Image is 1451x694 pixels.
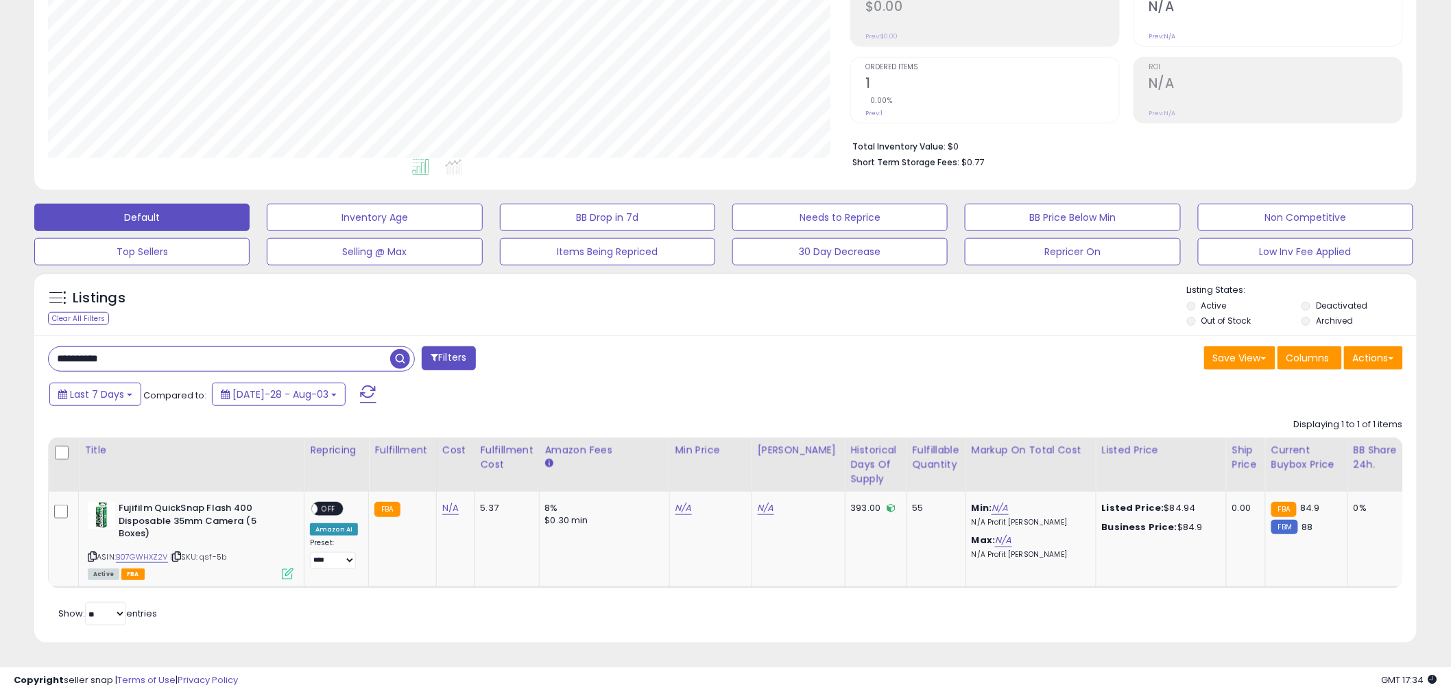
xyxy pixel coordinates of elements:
[992,501,1008,515] a: N/A
[212,383,346,406] button: [DATE]-28 - Aug-03
[1198,204,1413,231] button: Non Competitive
[1201,300,1227,311] label: Active
[1201,315,1251,326] label: Out of Stock
[14,673,64,686] strong: Copyright
[500,204,715,231] button: BB Drop in 7d
[310,523,358,536] div: Amazon AI
[972,550,1086,560] p: N/A Profit [PERSON_NAME]
[84,443,298,457] div: Title
[1102,521,1216,534] div: $84.9
[545,502,659,514] div: 8%
[1149,64,1402,71] span: ROI
[966,438,1096,492] th: The percentage added to the cost of goods (COGS) that forms the calculator for Min & Max prices.
[1294,418,1403,431] div: Displaying 1 to 1 of 1 items
[88,502,115,529] img: 41TZLR3EoML._SL40_.jpg
[442,443,469,457] div: Cost
[865,32,898,40] small: Prev: $0.00
[88,569,119,580] span: All listings currently available for purchase on Amazon
[116,551,168,563] a: B07GWHXZ2V
[852,141,946,152] b: Total Inventory Value:
[1316,315,1353,326] label: Archived
[117,673,176,686] a: Terms of Use
[1232,502,1255,514] div: 0.00
[14,674,238,687] div: seller snap | |
[972,501,992,514] b: Min:
[48,312,109,325] div: Clear All Filters
[1102,443,1221,457] div: Listed Price
[1232,443,1260,472] div: Ship Price
[481,502,529,514] div: 5.37
[500,238,715,265] button: Items Being Repriced
[317,503,339,515] span: OFF
[865,75,1119,94] h2: 1
[732,238,948,265] button: 30 Day Decrease
[852,156,959,168] b: Short Term Storage Fees:
[1187,284,1417,297] p: Listing States:
[851,502,896,514] div: 393.00
[1300,501,1320,514] span: 84.9
[88,502,293,578] div: ASIN:
[1344,346,1403,370] button: Actions
[1149,109,1175,117] small: Prev: N/A
[481,443,533,472] div: Fulfillment Cost
[913,502,955,514] div: 55
[1198,238,1413,265] button: Low Inv Fee Applied
[1302,520,1312,534] span: 88
[1354,443,1404,472] div: BB Share 24h.
[972,518,1086,527] p: N/A Profit [PERSON_NAME]
[545,443,664,457] div: Amazon Fees
[965,238,1180,265] button: Repricer On
[374,502,400,517] small: FBA
[1204,346,1275,370] button: Save View
[865,95,893,106] small: 0.00%
[1102,501,1164,514] b: Listed Price:
[170,551,226,562] span: | SKU: qsf-5b
[1102,520,1177,534] b: Business Price:
[961,156,984,169] span: $0.77
[422,346,475,370] button: Filters
[178,673,238,686] a: Privacy Policy
[121,569,145,580] span: FBA
[1271,443,1342,472] div: Current Buybox Price
[545,457,553,470] small: Amazon Fees.
[972,534,996,547] b: Max:
[852,137,1393,154] li: $0
[58,607,157,620] span: Show: entries
[865,64,1119,71] span: Ordered Items
[865,109,883,117] small: Prev: 1
[310,443,363,457] div: Repricing
[310,538,358,569] div: Preset:
[1286,351,1330,365] span: Columns
[995,534,1011,547] a: N/A
[1149,75,1402,94] h2: N/A
[1382,673,1437,686] span: 2025-08-12 17:34 GMT
[545,514,659,527] div: $0.30 min
[965,204,1180,231] button: BB Price Below Min
[972,443,1090,457] div: Markup on Total Cost
[119,502,285,544] b: Fujifilm QuickSnap Flash 400 Disposable 35mm Camera (5 Boxes)
[267,204,482,231] button: Inventory Age
[758,443,839,457] div: [PERSON_NAME]
[1149,32,1175,40] small: Prev: N/A
[267,238,482,265] button: Selling @ Max
[675,443,746,457] div: Min Price
[374,443,430,457] div: Fulfillment
[70,387,124,401] span: Last 7 Days
[34,204,250,231] button: Default
[1102,502,1216,514] div: $84.94
[732,204,948,231] button: Needs to Reprice
[1271,520,1298,534] small: FBM
[851,443,901,486] div: Historical Days Of Supply
[913,443,960,472] div: Fulfillable Quantity
[1271,502,1297,517] small: FBA
[442,501,459,515] a: N/A
[232,387,328,401] span: [DATE]-28 - Aug-03
[73,289,125,308] h5: Listings
[34,238,250,265] button: Top Sellers
[49,383,141,406] button: Last 7 Days
[1278,346,1342,370] button: Columns
[143,389,206,402] span: Compared to:
[1354,502,1399,514] div: 0%
[1316,300,1367,311] label: Deactivated
[675,501,692,515] a: N/A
